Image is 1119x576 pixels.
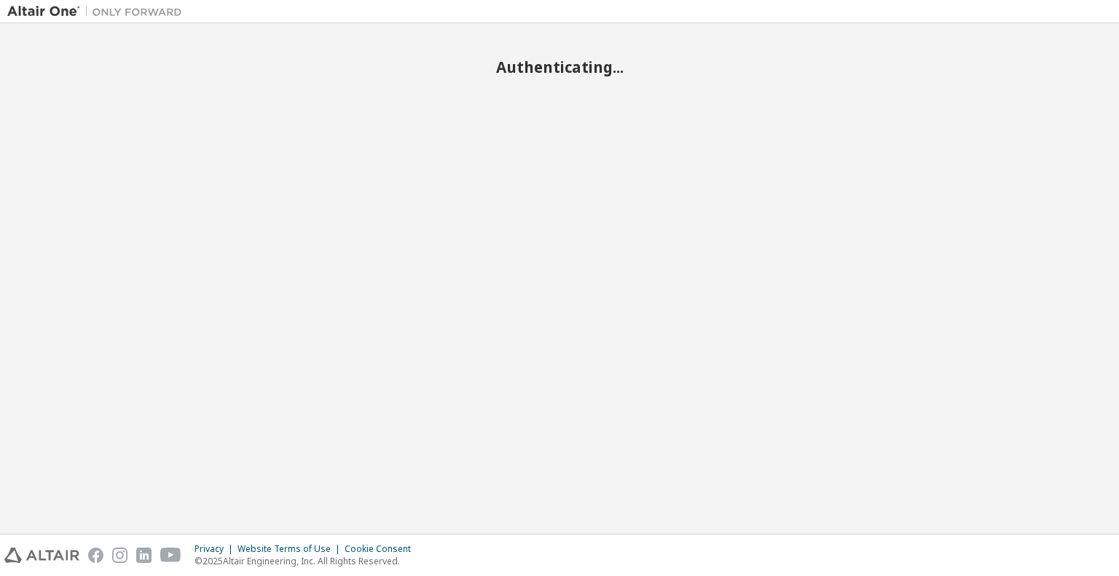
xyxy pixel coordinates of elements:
[195,555,420,567] p: © 2025 Altair Engineering, Inc. All Rights Reserved.
[136,548,152,563] img: linkedin.svg
[7,4,189,19] img: Altair One
[7,58,1112,76] h2: Authenticating...
[237,543,345,555] div: Website Terms of Use
[4,548,79,563] img: altair_logo.svg
[345,543,420,555] div: Cookie Consent
[88,548,103,563] img: facebook.svg
[112,548,127,563] img: instagram.svg
[195,543,237,555] div: Privacy
[160,548,181,563] img: youtube.svg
